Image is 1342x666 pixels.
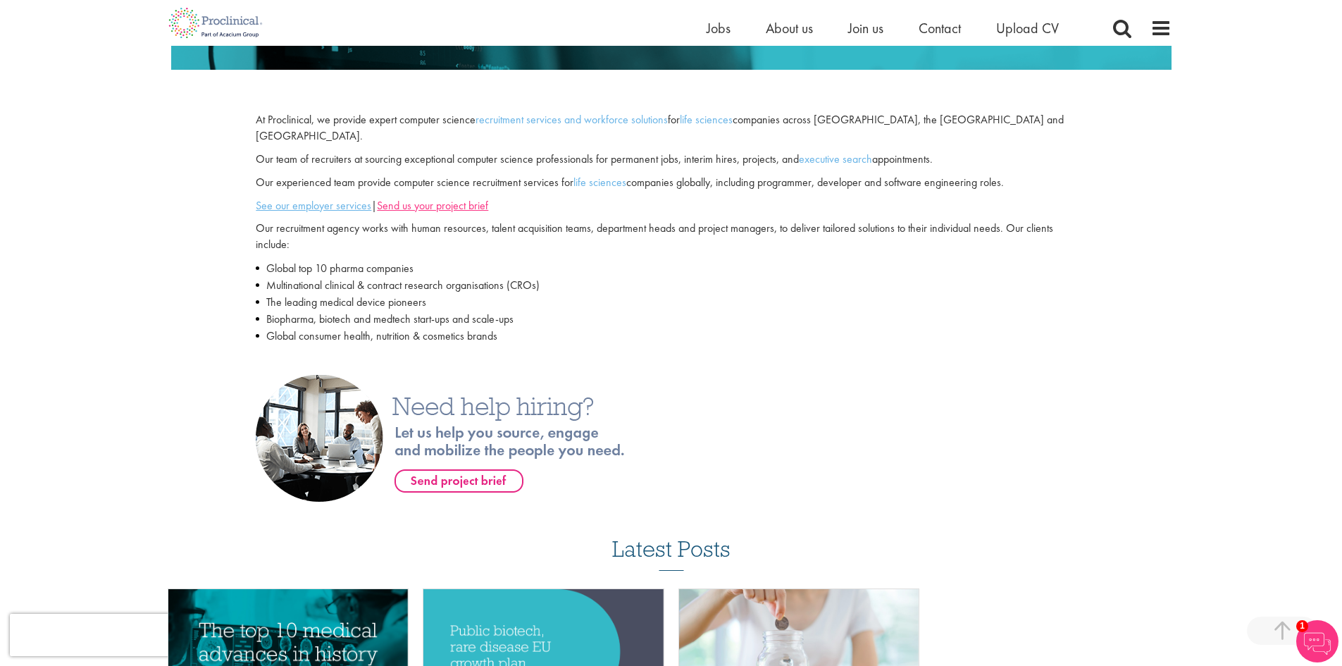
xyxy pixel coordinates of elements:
[256,260,1086,277] li: Global top 10 pharma companies
[256,152,678,166] span: Our team of recruiters at sourcing exceptional computer science professionals for permanent jobs
[996,19,1059,37] a: Upload CV
[10,614,190,656] iframe: reCAPTCHA
[707,19,731,37] a: Jobs
[476,112,668,127] a: recruitment services and workforce solutions
[256,198,1086,214] p: |
[256,294,1086,311] li: The leading medical device pioneers
[766,19,813,37] a: About us
[1296,620,1308,632] span: 1
[256,112,1086,144] p: At Proclinical, we provide expert computer science for companies across [GEOGRAPHIC_DATA], the [G...
[256,221,1086,253] p: Our recruitment agency works with human resources, talent acquisition teams, department heads and...
[680,112,733,127] a: life sciences
[848,19,883,37] a: Join us
[573,175,626,190] a: life sciences
[256,328,1086,345] li: Global consumer health, nutrition & cosmetics brands
[799,152,872,166] a: executive search
[919,19,961,37] a: Contact
[612,537,731,571] h3: Latest Posts
[256,277,1086,294] li: Multinational clinical & contract research organisations (CROs)
[1296,620,1338,662] img: Chatbot
[256,175,1086,191] p: Our experienced team provide computer science recruitment services for companies globally, includ...
[872,152,933,166] span: appointments.
[678,152,799,166] span: , interim hires, projects, and
[256,198,371,213] a: See our employer services
[256,311,1086,328] li: Biopharma, biotech and medtech start-ups and scale-ups
[377,198,488,213] a: Send us your project brief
